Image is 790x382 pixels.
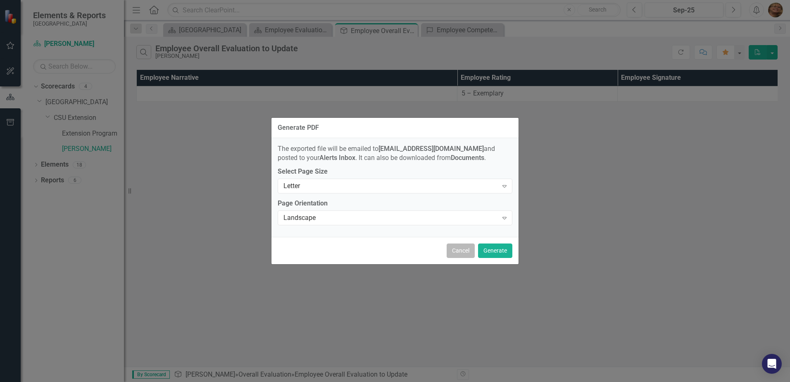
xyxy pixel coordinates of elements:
div: Generate PDF [278,124,319,131]
div: Letter [283,181,498,191]
button: Generate [478,244,512,258]
label: Select Page Size [278,167,512,177]
strong: [EMAIL_ADDRESS][DOMAIN_NAME] [378,145,484,153]
strong: Alerts Inbox [319,154,355,162]
strong: Documents [451,154,484,162]
span: The exported file will be emailed to and posted to your . It can also be downloaded from . [278,145,495,162]
button: Cancel [447,244,475,258]
div: Landscape [283,213,498,223]
div: Open Intercom Messenger [762,354,782,374]
label: Page Orientation [278,199,512,208]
